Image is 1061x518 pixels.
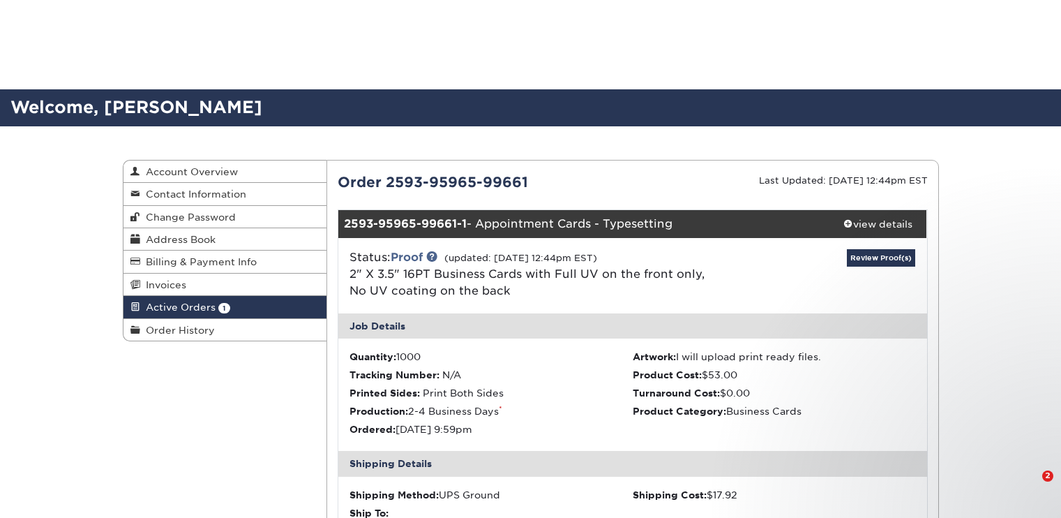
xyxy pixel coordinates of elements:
[349,489,439,501] strong: Shipping Method:
[344,217,467,230] strong: 2593-95965-99661-1
[633,404,916,418] li: Business Cards
[123,228,327,251] a: Address Book
[633,369,702,380] strong: Product Cost:
[633,406,726,417] strong: Product Category:
[829,217,927,231] div: view details
[633,489,707,501] strong: Shipping Cost:
[218,303,230,313] span: 1
[123,206,327,228] a: Change Password
[123,161,327,183] a: Account Overview
[423,387,504,399] span: Print Both Sides
[349,406,408,417] strong: Production:
[140,234,216,245] span: Address Book
[759,175,928,186] small: Last Updated: [DATE] 12:44pm EST
[1042,471,1053,482] span: 2
[349,387,420,399] strong: Printed Sides:
[338,451,927,476] div: Shipping Details
[633,387,720,399] strong: Turnaround Cost:
[444,253,597,263] small: (updated: [DATE] 12:44pm EST)
[349,350,633,364] li: 1000
[442,369,461,380] span: N/A
[349,404,633,418] li: 2-4 Business Days
[847,249,915,267] a: Review Proof(s)
[3,475,119,513] iframe: Google Customer Reviews
[349,351,396,362] strong: Quantity:
[339,249,730,299] div: Status:
[123,296,327,318] a: Active Orders 1
[123,319,327,341] a: Order History
[123,274,327,296] a: Invoices
[140,188,246,200] span: Contact Information
[140,166,238,177] span: Account Overview
[140,279,186,290] span: Invoices
[140,256,257,267] span: Billing & Payment Info
[391,251,423,264] a: Proof
[633,368,916,382] li: $53.00
[829,210,927,238] a: view details
[123,183,327,205] a: Contact Information
[633,351,676,362] strong: Artwork:
[349,424,396,435] strong: Ordered:
[633,488,916,502] div: $17.92
[349,422,633,436] li: [DATE] 9:59pm
[338,313,927,339] div: Job Details
[140,212,236,223] span: Change Password
[349,267,705,297] a: 2" X 3.5" 16PT Business Cards with Full UV on the front only, No UV coating on the back
[1014,471,1047,504] iframe: Intercom live chat
[349,488,633,502] div: UPS Ground
[633,350,916,364] li: I will upload print ready files.
[140,325,215,336] span: Order History
[338,210,829,238] div: - Appointment Cards - Typesetting
[633,386,916,400] li: $0.00
[327,172,633,193] div: Order 2593-95965-99661
[349,369,439,380] strong: Tracking Number:
[123,251,327,273] a: Billing & Payment Info
[140,302,216,313] span: Active Orders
